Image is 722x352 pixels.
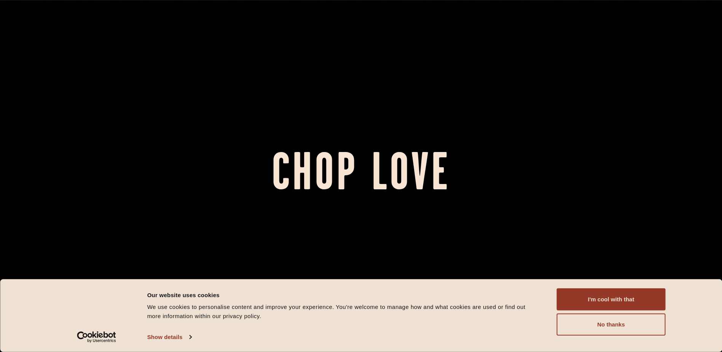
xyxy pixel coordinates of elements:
[147,331,191,343] a: Show details
[557,314,666,336] button: No thanks
[147,302,540,321] div: We use cookies to personalise content and improve your experience. You're welcome to manage how a...
[147,290,540,299] div: Our website uses cookies
[63,331,130,343] a: Usercentrics Cookiebot - opens in a new window
[557,288,666,310] button: I'm cool with that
